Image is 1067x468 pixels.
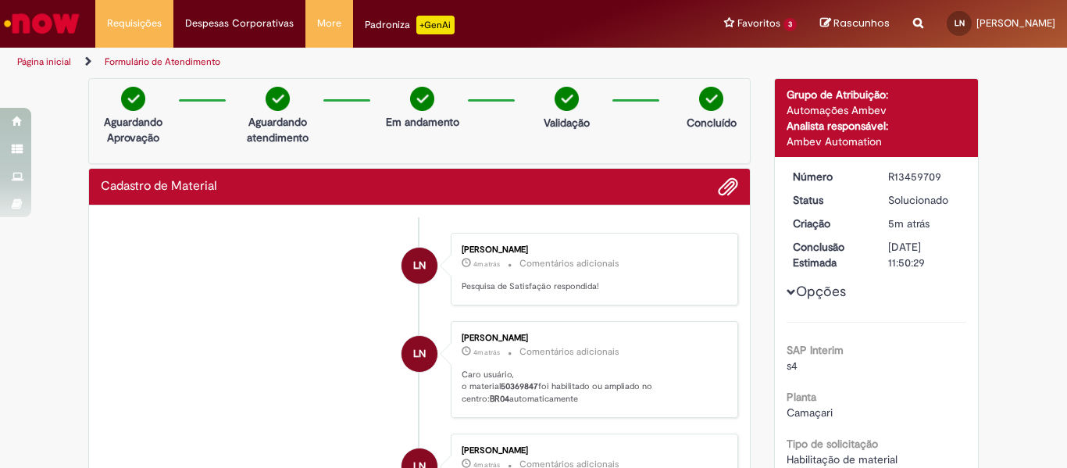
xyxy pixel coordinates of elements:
b: BR04 [490,393,509,405]
button: Adicionar anexos [718,177,738,197]
img: ServiceNow [2,8,82,39]
div: Solucionado [888,192,961,208]
div: Padroniza [365,16,455,34]
time: 28/08/2025 17:50:50 [473,259,500,269]
div: [PERSON_NAME] [462,245,722,255]
div: Leonardo Assis do Nascimento [401,248,437,284]
span: LN [413,247,426,284]
span: Camaçari [787,405,833,420]
img: check-circle-green.png [555,87,579,111]
span: 5m atrás [888,216,930,230]
div: Leonardo Assis do Nascimento [401,336,437,372]
div: Automações Ambev [787,102,967,118]
span: Favoritos [737,16,780,31]
b: 50369847 [501,380,538,392]
span: Habilitação de material [787,452,897,466]
a: Rascunhos [820,16,890,31]
div: Grupo de Atribuição: [787,87,967,102]
span: [PERSON_NAME] [976,16,1055,30]
span: LN [413,335,426,373]
span: Rascunhos [833,16,890,30]
p: Concluído [687,115,737,130]
time: 28/08/2025 17:50:38 [473,348,500,357]
div: [PERSON_NAME] [462,446,722,455]
ul: Trilhas de página [12,48,700,77]
div: R13459709 [888,169,961,184]
b: SAP Interim [787,343,844,357]
div: [DATE] 11:50:29 [888,239,961,270]
h2: Cadastro de Material Histórico de tíquete [101,180,217,194]
b: Tipo de solicitação [787,437,878,451]
dt: Número [781,169,877,184]
dt: Conclusão Estimada [781,239,877,270]
span: 4m atrás [473,348,500,357]
p: Aguardando atendimento [240,114,316,145]
dt: Status [781,192,877,208]
img: check-circle-green.png [699,87,723,111]
img: check-circle-green.png [410,87,434,111]
p: Pesquisa de Satisfação respondida! [462,280,722,293]
time: 28/08/2025 17:50:20 [888,216,930,230]
p: Aguardando Aprovação [95,114,171,145]
a: Página inicial [17,55,71,68]
p: +GenAi [416,16,455,34]
img: check-circle-green.png [266,87,290,111]
div: [PERSON_NAME] [462,334,722,343]
span: Requisições [107,16,162,31]
span: More [317,16,341,31]
p: Em andamento [386,114,459,130]
span: LN [955,18,965,28]
b: Planta [787,390,816,404]
a: Formulário de Atendimento [105,55,220,68]
img: check-circle-green.png [121,87,145,111]
p: Caro usuário, o material foi habilitado ou ampliado no centro: automaticamente [462,369,722,405]
div: 28/08/2025 17:50:20 [888,216,961,231]
span: 3 [783,18,797,31]
p: Validação [544,115,590,130]
span: 4m atrás [473,259,500,269]
div: Analista responsável: [787,118,967,134]
dt: Criação [781,216,877,231]
span: s4 [787,359,798,373]
small: Comentários adicionais [519,345,619,359]
small: Comentários adicionais [519,257,619,270]
div: Ambev Automation [787,134,967,149]
span: Despesas Corporativas [185,16,294,31]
